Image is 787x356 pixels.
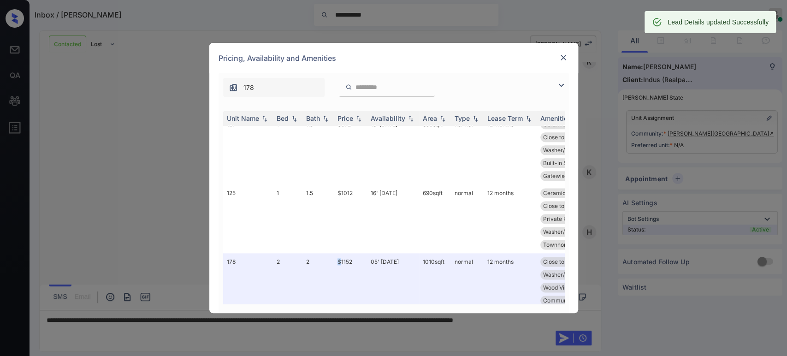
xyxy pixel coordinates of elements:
[668,14,769,30] div: Lead Details updated Successfully
[438,115,447,122] img: sorting
[423,114,437,122] div: Area
[277,114,289,122] div: Bed
[419,116,451,184] td: 690 sqft
[524,115,533,122] img: sorting
[543,271,593,278] span: Washer/Dryer Co...
[451,253,484,309] td: normal
[302,253,334,309] td: 2
[223,184,273,253] td: 125
[334,253,367,309] td: $1152
[543,241,572,248] span: Townhome
[406,115,415,122] img: sorting
[484,116,537,184] td: 12 months
[556,80,567,91] img: icon-zuma
[451,184,484,253] td: normal
[487,114,523,122] div: Lease Term
[302,184,334,253] td: 1.5
[302,116,334,184] td: 1.5
[209,43,578,73] div: Pricing, Availability and Amenities
[321,115,330,122] img: sorting
[419,253,451,309] td: 1010 sqft
[543,297,585,304] span: Community Fee
[354,115,363,122] img: sorting
[367,184,419,253] td: 16' [DATE]
[229,83,238,92] img: icon-zuma
[543,147,593,154] span: Washer/Dryer Co...
[543,202,615,209] span: Close to [PERSON_NAME]...
[543,228,593,235] span: Washer/Dryer Co...
[371,114,405,122] div: Availability
[223,116,273,184] td: 127
[345,83,352,91] img: icon-zuma
[471,115,480,122] img: sorting
[337,114,353,122] div: Price
[455,114,470,122] div: Type
[484,184,537,253] td: 12 months
[260,115,269,122] img: sorting
[367,253,419,309] td: 05' [DATE]
[334,116,367,184] td: $872
[273,116,302,184] td: 1
[306,114,320,122] div: Bath
[543,134,615,141] span: Close to [PERSON_NAME]...
[223,253,273,309] td: 178
[540,114,571,122] div: Amenities
[273,184,302,253] td: 1
[290,115,299,122] img: sorting
[334,184,367,253] td: $1012
[273,253,302,309] td: 2
[543,215,577,222] span: Private Patio
[419,184,451,253] td: 690 sqft
[543,258,615,265] span: Close to [PERSON_NAME]...
[543,160,577,166] span: Built-in Shelf
[543,172,568,179] span: Gatewise
[227,114,259,122] div: Unit Name
[484,253,537,309] td: 12 months
[243,83,254,93] span: 178
[367,116,419,184] td: 13' [DATE]
[451,116,484,184] td: normal
[543,190,588,196] span: Ceramic Tile Di...
[543,284,588,291] span: Wood Vinyl Dini...
[559,53,568,62] img: close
